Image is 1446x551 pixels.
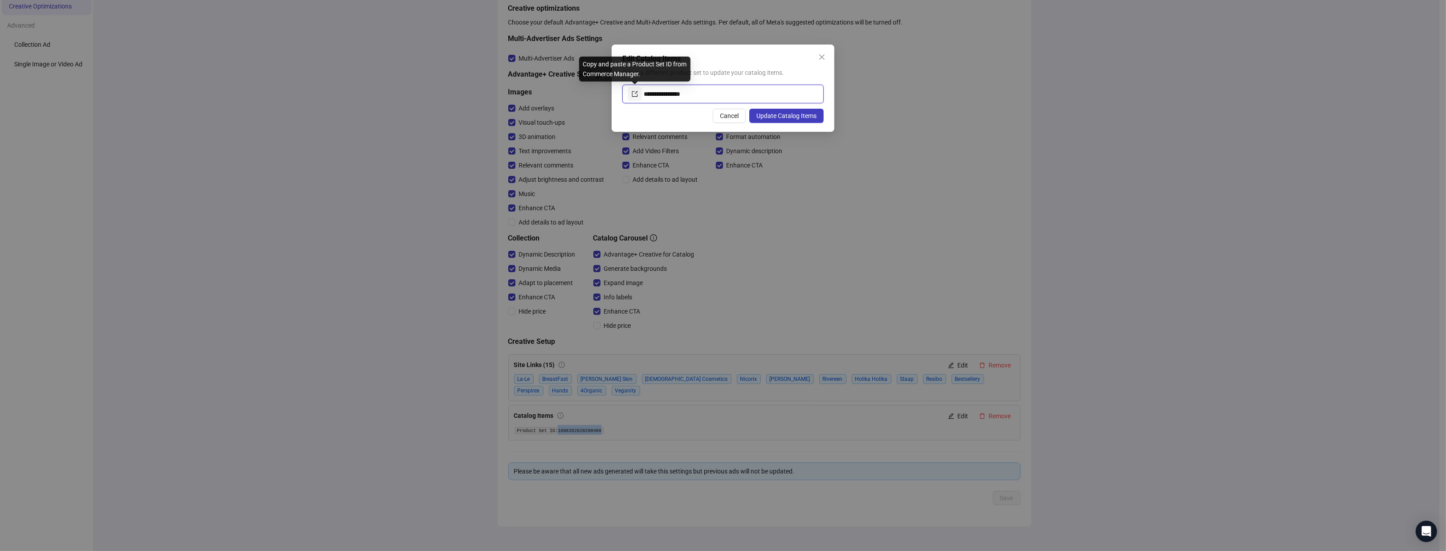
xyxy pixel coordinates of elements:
[622,53,824,64] div: Edit Catalog Items
[756,112,817,119] span: Update Catalog Items
[713,109,746,123] button: Cancel
[579,57,690,82] div: Copy and paste a Product Set ID from Commerce Manager.
[1416,521,1437,542] div: Open Intercom Messenger
[818,53,825,61] span: close
[632,91,638,97] span: export
[622,69,784,76] span: Select a different product set to update your catalog items.
[720,112,739,119] span: Cancel
[749,109,824,123] button: Update Catalog Items
[815,50,829,64] button: Close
